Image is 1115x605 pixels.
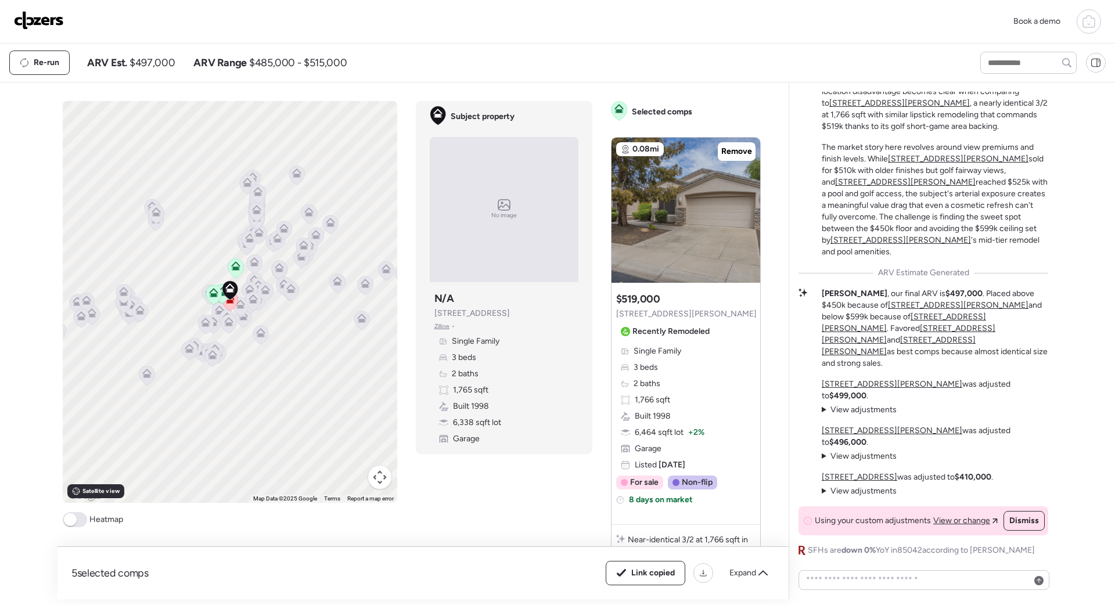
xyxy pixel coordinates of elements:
[434,322,450,331] span: Zillow
[87,56,127,70] span: ARV Est.
[453,384,488,396] span: 1,765 sqft
[324,495,340,502] a: Terms (opens in new tab)
[729,567,756,579] span: Expand
[955,472,991,482] strong: $410,000
[822,288,1048,369] p: , our final ARV is . Placed above $450k because of and below $599k because of . Favored and as be...
[632,326,710,337] span: Recently Remodeled
[452,352,476,363] span: 3 beds
[815,515,931,527] span: Using your custom adjustments
[830,451,897,461] span: View adjustments
[822,404,897,416] summary: View adjustments
[822,485,897,497] summary: View adjustments
[34,57,59,69] span: Re-run
[688,427,704,438] span: + 2%
[822,379,962,389] a: [STREET_ADDRESS][PERSON_NAME]
[830,235,971,245] a: [STREET_ADDRESS][PERSON_NAME]
[632,143,659,155] span: 0.08mi
[434,308,510,319] span: [STREET_ADDRESS]
[829,98,970,108] a: [STREET_ADDRESS][PERSON_NAME]
[249,56,347,70] span: $485,000 - $515,000
[822,379,1048,402] p: was adjusted to .
[830,486,897,496] span: View adjustments
[453,401,489,412] span: Built 1998
[629,494,693,506] span: 8 days on market
[822,425,1048,448] p: was adjusted to .
[808,545,1035,556] span: SFHs are YoY in 85042 according to [PERSON_NAME]
[822,451,897,462] summary: View adjustments
[616,292,660,306] h3: $519,000
[89,514,123,525] span: Heatmap
[841,545,876,555] span: down 0%
[453,417,501,428] span: 6,338 sqft lot
[945,289,983,298] strong: $497,000
[829,391,866,401] strong: $499,000
[130,56,175,70] span: $497,000
[634,345,681,357] span: Single Family
[835,177,976,187] a: [STREET_ADDRESS][PERSON_NAME]
[635,459,685,471] span: Listed
[657,460,685,470] span: [DATE]
[635,427,684,438] span: 6,464 sqft lot
[452,336,499,347] span: Single Family
[635,394,670,406] span: 1,766 sqft
[434,291,454,305] h3: N/A
[822,289,887,298] strong: [PERSON_NAME]
[682,477,713,488] span: Non-flip
[830,405,897,415] span: View adjustments
[616,308,757,320] span: [STREET_ADDRESS][PERSON_NAME]
[1013,16,1060,26] span: Book a demo
[822,142,1048,258] p: The market story here revolves around view premiums and finish levels. While sold for $510k with ...
[193,56,247,70] span: ARV Range
[933,515,998,527] a: View or change
[631,567,675,579] span: Link copied
[822,472,897,482] a: [STREET_ADDRESS]
[66,488,104,503] img: Google
[632,106,692,118] span: Selected comps
[347,495,394,502] a: Report a map error
[635,410,671,422] span: Built 1998
[452,368,479,380] span: 2 baths
[888,300,1028,310] a: [STREET_ADDRESS][PERSON_NAME]
[1009,515,1039,527] span: Dismiss
[630,477,659,488] span: For sale
[933,515,990,527] span: View or change
[71,566,149,580] span: 5 selected comps
[66,488,104,503] a: Open this area in Google Maps (opens a new window)
[635,443,661,455] span: Garage
[822,471,993,483] p: was adjusted to .
[822,426,962,435] a: [STREET_ADDRESS][PERSON_NAME]
[491,211,517,220] span: No image
[634,362,658,373] span: 3 beds
[453,433,480,445] span: Garage
[721,146,752,157] span: Remove
[82,487,120,496] span: Satellite view
[634,378,660,390] span: 2 baths
[451,111,515,123] span: Subject property
[452,322,455,331] span: •
[829,437,866,447] strong: $496,000
[14,11,64,30] img: Logo
[368,466,391,489] button: Map camera controls
[878,267,969,279] span: ARV Estimate Generated
[888,154,1028,164] a: [STREET_ADDRESS][PERSON_NAME]
[253,495,317,502] span: Map Data ©2025 Google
